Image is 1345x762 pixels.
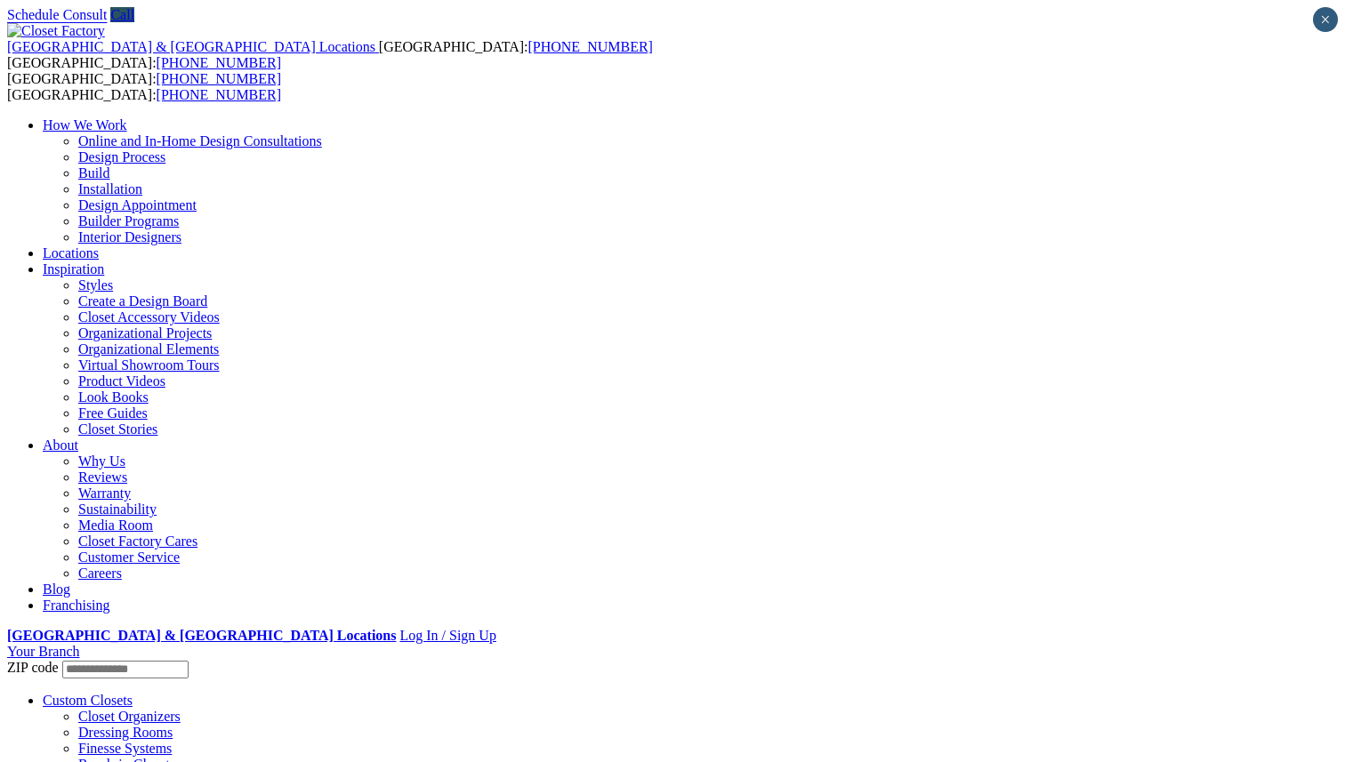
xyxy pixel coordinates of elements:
span: [GEOGRAPHIC_DATA]: [GEOGRAPHIC_DATA]: [7,71,281,102]
a: Closet Accessory Videos [78,309,220,325]
a: Your Branch [7,644,79,659]
a: [PHONE_NUMBER] [157,71,281,86]
span: [GEOGRAPHIC_DATA] & [GEOGRAPHIC_DATA] Locations [7,39,375,54]
a: [PHONE_NUMBER] [157,55,281,70]
a: [PHONE_NUMBER] [528,39,652,54]
a: Locations [43,245,99,261]
a: Online and In-Home Design Consultations [78,133,322,148]
a: Careers [78,565,122,581]
a: Free Guides [78,405,148,421]
a: Closet Factory Cares [78,533,197,549]
span: ZIP code [7,660,59,675]
a: Builder Programs [78,213,179,229]
a: About [43,437,78,453]
a: Design Appointment [78,197,197,213]
span: [GEOGRAPHIC_DATA]: [GEOGRAPHIC_DATA]: [7,39,653,70]
a: Installation [78,181,142,197]
a: Organizational Projects [78,325,212,341]
a: Look Books [78,389,149,405]
a: Warranty [78,485,131,501]
a: Closet Stories [78,421,157,437]
a: Dressing Rooms [78,725,173,740]
a: Custom Closets [43,693,133,708]
a: Styles [78,277,113,293]
input: Enter your Zip code [62,661,189,678]
img: Closet Factory [7,23,105,39]
a: How We Work [43,117,127,132]
a: Blog [43,582,70,597]
a: Closet Organizers [78,709,181,724]
a: Interior Designers [78,229,181,245]
a: Log In / Sign Up [399,628,495,643]
button: Close [1313,7,1338,32]
a: Finesse Systems [78,741,172,756]
a: Inspiration [43,261,104,277]
a: Reviews [78,469,127,485]
a: [PHONE_NUMBER] [157,87,281,102]
a: Call [110,7,134,22]
a: Virtual Showroom Tours [78,357,220,373]
a: Customer Service [78,549,180,565]
a: Franchising [43,598,110,613]
a: Build [78,165,110,180]
a: Sustainability [78,501,157,517]
a: [GEOGRAPHIC_DATA] & [GEOGRAPHIC_DATA] Locations [7,39,379,54]
a: [GEOGRAPHIC_DATA] & [GEOGRAPHIC_DATA] Locations [7,628,396,643]
a: Organizational Elements [78,341,219,357]
a: Schedule Consult [7,7,107,22]
a: Create a Design Board [78,293,207,309]
a: Design Process [78,149,165,164]
a: Why Us [78,453,125,469]
a: Product Videos [78,373,165,389]
a: Media Room [78,517,153,533]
